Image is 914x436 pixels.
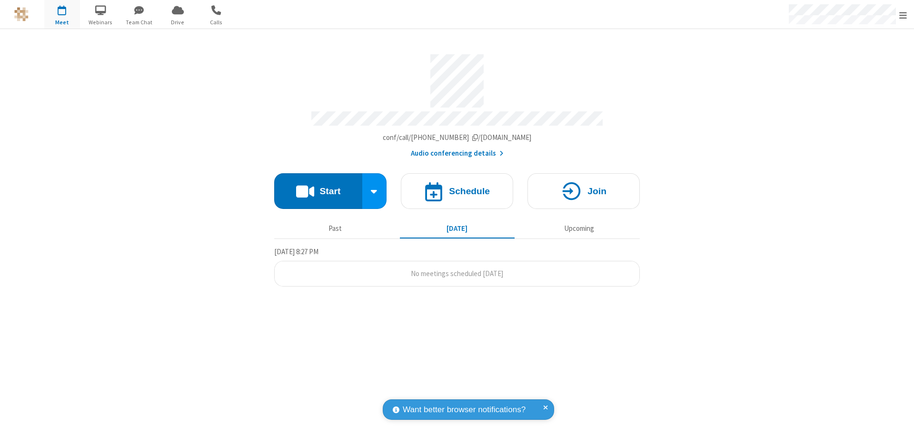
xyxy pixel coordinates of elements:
[522,219,636,238] button: Upcoming
[449,187,490,196] h4: Schedule
[274,246,640,287] section: Today's Meetings
[44,18,80,27] span: Meet
[319,187,340,196] h4: Start
[403,404,526,416] span: Want better browser notifications?
[411,269,503,278] span: No meetings scheduled [DATE]
[14,7,29,21] img: QA Selenium DO NOT DELETE OR CHANGE
[83,18,119,27] span: Webinars
[383,132,532,143] button: Copy my meeting room linkCopy my meeting room link
[199,18,234,27] span: Calls
[274,47,640,159] section: Account details
[401,173,513,209] button: Schedule
[411,148,504,159] button: Audio conferencing details
[274,173,362,209] button: Start
[400,219,515,238] button: [DATE]
[527,173,640,209] button: Join
[278,219,393,238] button: Past
[160,18,196,27] span: Drive
[383,133,532,142] span: Copy my meeting room link
[121,18,157,27] span: Team Chat
[362,173,387,209] div: Start conference options
[274,247,318,256] span: [DATE] 8:27 PM
[587,187,606,196] h4: Join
